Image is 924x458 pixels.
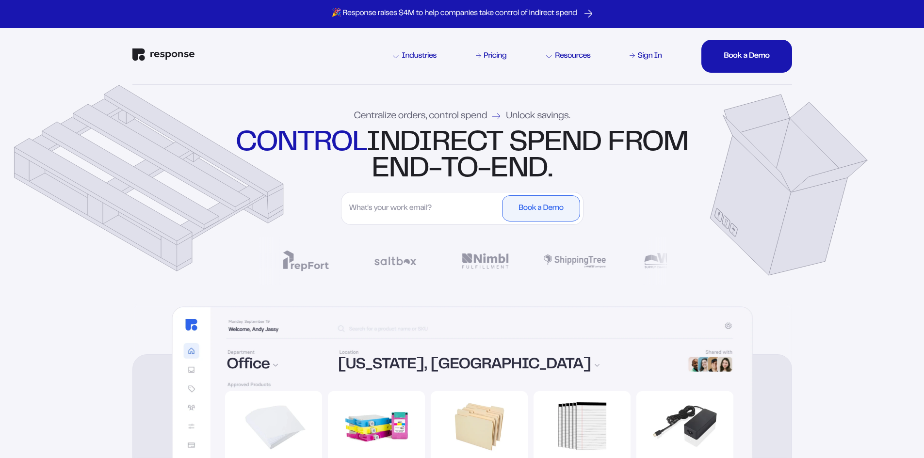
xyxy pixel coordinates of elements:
div: [US_STATE], [GEOGRAPHIC_DATA] [338,358,675,373]
div: Office [227,358,327,373]
a: Pricing [474,50,508,62]
button: Book a DemoBook a DemoBook a DemoBook a DemoBook a Demo [701,40,792,73]
a: Response Home [132,48,195,63]
div: Industries [393,52,437,60]
div: Pricing [484,52,506,60]
div: Book a Demo [519,205,563,212]
span: Unlock savings. [506,111,570,121]
a: Sign In [628,50,664,62]
strong: control [236,131,366,156]
div: indirect spend from end-to-end. [233,130,691,183]
p: 🎉 Response raises $4M to help companies take control of indirect spend [332,9,577,19]
input: What's your work email? [344,195,500,221]
button: Book a Demo [502,195,580,221]
div: Centralize orders, control spend [354,111,570,121]
div: Sign In [637,52,662,60]
div: Resources [546,52,590,60]
div: Book a Demo [724,52,769,60]
img: Response Logo [132,48,195,61]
